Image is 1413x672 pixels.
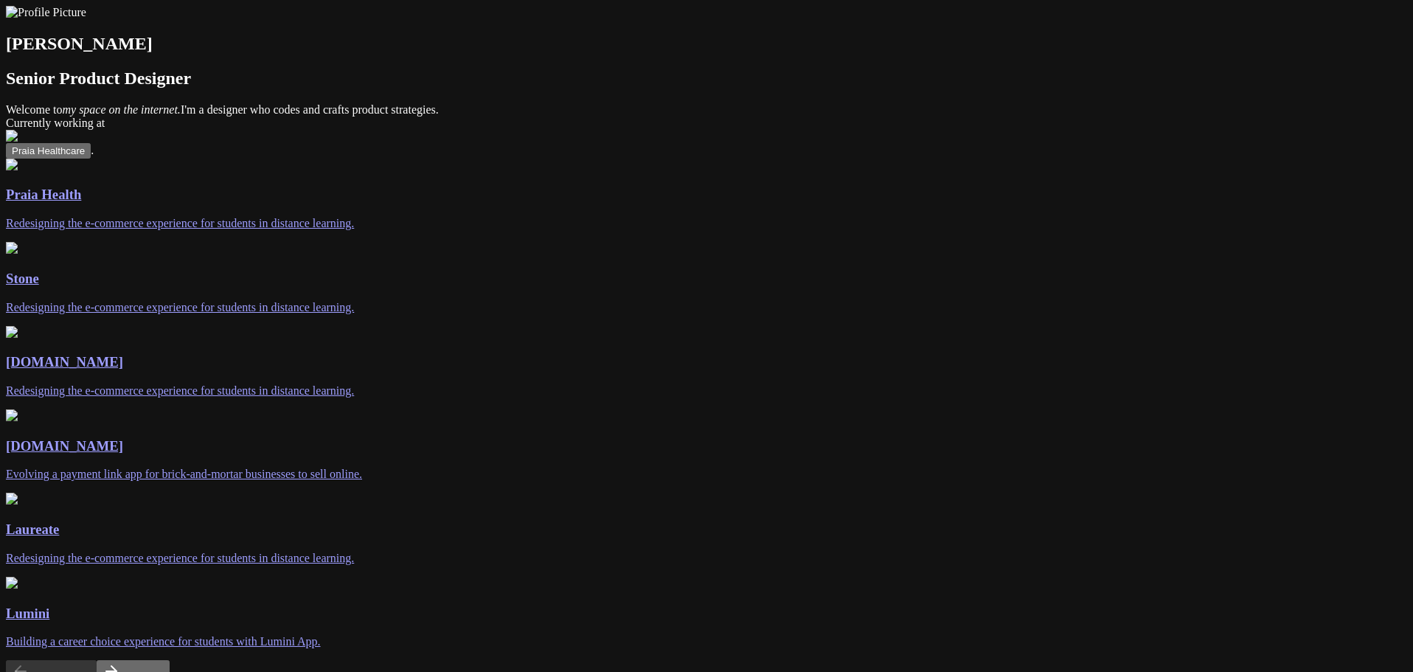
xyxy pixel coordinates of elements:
[6,438,1407,454] h3: [DOMAIN_NAME]
[6,354,1407,370] h3: [DOMAIN_NAME]
[6,493,18,505] img: Laureate-Home-p-1080.png
[6,143,91,159] button: Praia Healthcare
[6,271,1407,287] h3: Stone
[6,606,1407,622] h3: Lumini
[6,217,1407,230] p: Redesigning the e-commerce experience for students in distance learning.
[6,468,1407,481] p: Evolving a payment link app for brick-and-mortar businesses to sell online.
[6,242,18,254] img: Laureate-Home-p-1080.png
[6,130,82,143] img: hidden image
[6,409,1407,481] a: [DOMAIN_NAME]Evolving a payment link app for brick-and-mortar businesses to sell online.
[6,326,1407,398] a: [DOMAIN_NAME]Redesigning the e-commerce experience for students in distance learning.
[6,242,1407,314] a: StoneRedesigning the e-commerce experience for students in distance learning.
[6,6,86,19] img: Profile Picture
[6,103,1407,156] span: Welcome to I'm a designer who codes and crafts product strategies. Currently working at .
[6,144,91,156] a: Praia Healthcare
[6,159,1407,230] a: Praia HealthRedesigning the e-commerce experience for students in distance learning.
[6,187,1407,203] h3: Praia Health
[6,577,1407,648] a: LuminiBuilding a career choice experience for students with Lumini App.
[6,301,1407,314] p: Redesigning the e-commerce experience for students in distance learning.
[6,159,18,170] img: Laureate-Home-p-1080.png
[6,384,1407,398] p: Redesigning the e-commerce experience for students in distance learning.
[6,69,1407,89] h2: Senior Product Designer
[6,34,1407,54] h1: [PERSON_NAME]
[6,493,1407,564] a: LaureateRedesigning the e-commerce experience for students in distance learning.
[6,552,1407,565] p: Redesigning the e-commerce experience for students in distance learning.
[6,326,18,338] img: Laureate-Home-p-1080.png
[6,522,1407,538] h3: Laureate
[6,577,18,589] img: Thumbnail.png
[6,409,18,421] img: linkme_home.png
[62,103,180,116] em: my space on the internet.
[6,635,1407,648] p: Building a career choice experience for students with Lumini App.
